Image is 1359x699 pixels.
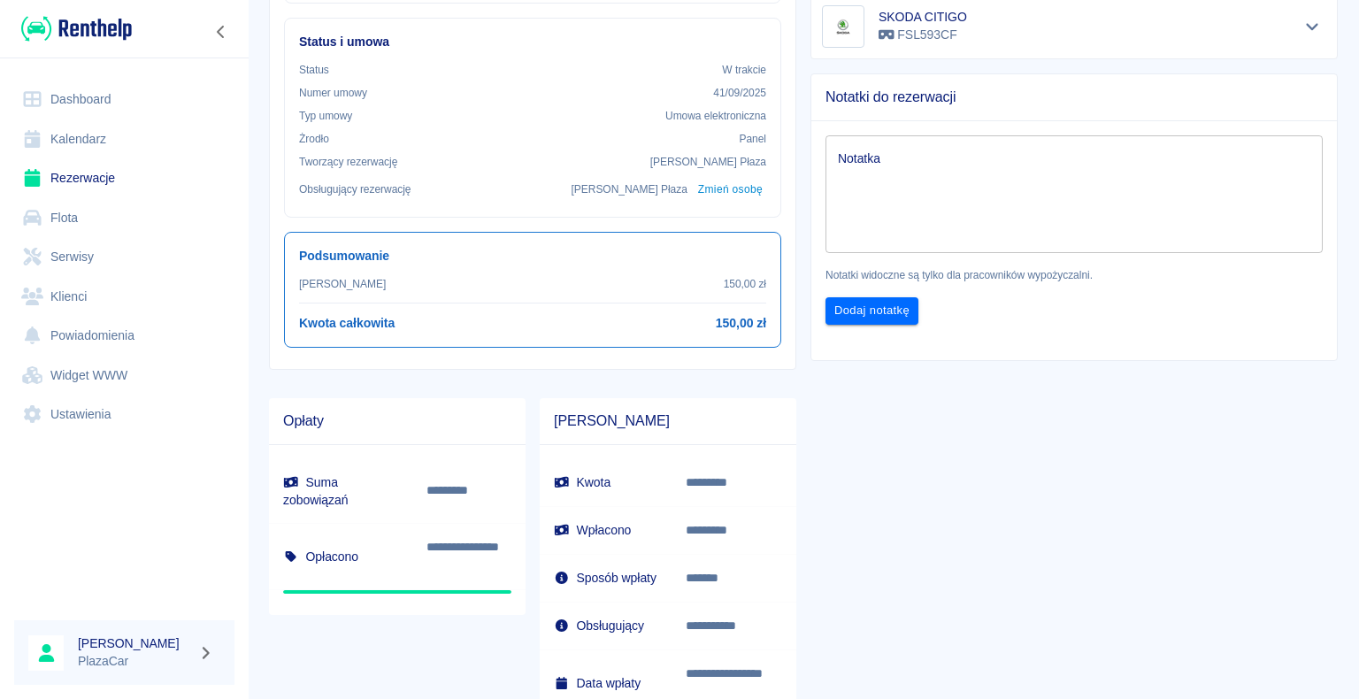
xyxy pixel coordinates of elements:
p: [PERSON_NAME] [299,276,386,292]
p: Umowa elektroniczna [665,108,766,124]
span: Notatki do rezerwacji [825,88,1323,106]
p: Notatki widoczne są tylko dla pracowników wypożyczalni. [825,267,1323,283]
h6: Suma zobowiązań [283,473,398,509]
p: 150,00 zł [724,276,766,292]
h6: Opłacono [283,548,398,565]
img: Image [825,9,861,44]
button: Zwiń nawigację [208,20,234,43]
a: Renthelp logo [14,14,132,43]
span: [PERSON_NAME] [554,412,782,430]
a: Flota [14,198,234,238]
h6: Kwota całkowita [299,314,395,333]
button: Dodaj notatkę [825,297,918,325]
a: Rezerwacje [14,158,234,198]
h6: SKODA CITIGO [879,8,967,26]
p: 41/09/2025 [713,85,766,101]
a: Widget WWW [14,356,234,396]
p: Numer umowy [299,85,367,101]
a: Ustawienia [14,395,234,434]
a: Kalendarz [14,119,234,159]
img: Renthelp logo [21,14,132,43]
h6: Podsumowanie [299,247,766,265]
p: W trakcie [722,62,766,78]
p: Status [299,62,329,78]
h6: 150,00 zł [716,314,766,333]
p: Panel [740,131,767,147]
span: Opłaty [283,412,511,430]
p: Obsługujący rezerwację [299,181,411,197]
h6: Kwota [554,473,657,491]
p: [PERSON_NAME] Płaza [572,181,687,197]
h6: Obsługujący [554,617,657,634]
h6: Status i umowa [299,33,766,51]
p: FSL593CF [879,26,967,44]
p: Typ umowy [299,108,352,124]
h6: Wpłacono [554,521,657,539]
a: Serwisy [14,237,234,277]
h6: [PERSON_NAME] [78,634,191,652]
h6: Sposób wpłaty [554,569,657,587]
h6: Data wpłaty [554,674,657,692]
button: Zmień osobę [695,177,766,203]
a: Klienci [14,277,234,317]
a: Powiadomienia [14,316,234,356]
p: [PERSON_NAME] Płaza [650,154,766,170]
a: Dashboard [14,80,234,119]
p: Żrodło [299,131,329,147]
span: Nadpłata: 0,00 zł [283,590,511,594]
button: Pokaż szczegóły [1298,14,1327,39]
p: PlazaCar [78,652,191,671]
p: Tworzący rezerwację [299,154,397,170]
